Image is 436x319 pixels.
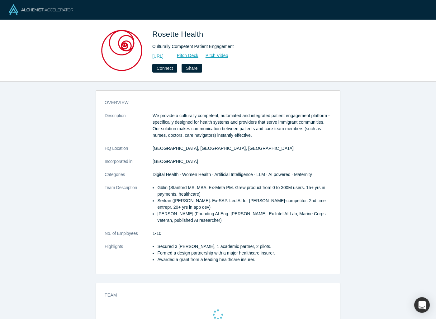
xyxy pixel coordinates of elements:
[170,52,199,59] a: Pitch Deck
[153,158,331,165] dd: [GEOGRAPHIC_DATA]
[157,184,331,198] li: Gülin (Stanford MS, MBA. Ex-Meta PM. Grew product from 0 to 300M users. 15+ yrs in payments, heal...
[153,112,331,139] p: We provide a culturally competent, automated and integrated patient engagement platform - specifi...
[105,292,323,298] h3: Team
[105,184,153,230] dt: Team Description
[152,30,206,38] span: Rosette Health
[157,256,331,263] li: Awarded a grant from a leading healthcare insurer.
[105,99,323,106] h3: overview
[157,243,331,250] li: Secured 3 [PERSON_NAME], 1 academic partner, 2 pilots.
[152,64,177,73] button: Connect
[105,230,153,243] dt: No. of Employees
[100,29,144,72] img: Rosette Health's Logo
[153,230,331,237] dd: 1-10
[153,145,331,152] dd: [GEOGRAPHIC_DATA], [GEOGRAPHIC_DATA], [GEOGRAPHIC_DATA]
[152,53,163,60] a: [URL]
[157,198,331,211] li: Serkan ([PERSON_NAME]. Ex-SAP. Led AI for [PERSON_NAME]-competitor. 2nd time entrepr, 20+ yrs in ...
[152,43,327,50] div: Culturally Competent Patient Engagement
[9,4,73,15] img: Alchemist Logo
[182,64,202,73] button: Share
[105,243,153,269] dt: Highlights
[157,211,331,224] li: [PERSON_NAME] (Founding AI Eng. [PERSON_NAME]. Ex Intel AI Lab, Marine Corps veteran, published A...
[199,52,229,59] a: Pitch Video
[157,250,331,256] li: Formed a design partnership with a major healthcare insurer.
[105,158,153,171] dt: Incorporated in
[105,112,153,145] dt: Description
[105,145,153,158] dt: HQ Location
[105,171,153,184] dt: Categories
[153,172,312,177] span: Digital Health · Women Health · Artificial Intelligence · LLM · AI powered · Maternity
